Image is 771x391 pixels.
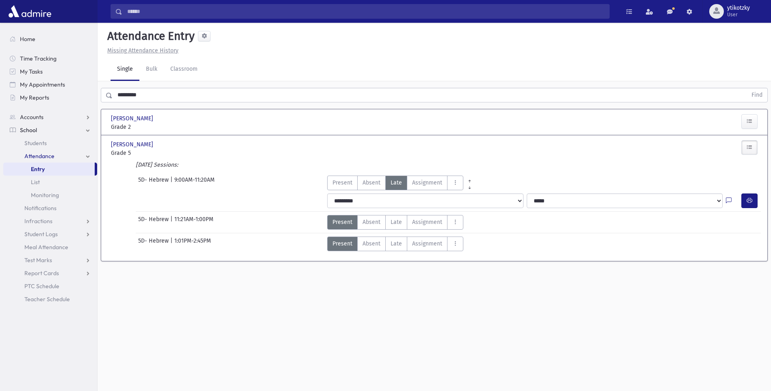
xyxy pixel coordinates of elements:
[727,11,750,18] span: User
[107,47,178,54] u: Missing Attendance History
[7,3,53,20] img: AdmirePro
[139,58,164,81] a: Bulk
[24,230,58,238] span: Student Logs
[20,113,43,121] span: Accounts
[20,126,37,134] span: School
[20,68,43,75] span: My Tasks
[136,161,178,168] i: [DATE] Sessions:
[463,176,476,182] a: All Prior
[391,239,402,248] span: Late
[363,218,380,226] span: Absent
[463,182,476,189] a: All Later
[31,178,40,186] span: List
[3,124,97,137] a: School
[20,35,35,43] span: Home
[3,254,97,267] a: Test Marks
[104,47,178,54] a: Missing Attendance History
[174,176,215,190] span: 9:00AM-11:20AM
[3,189,97,202] a: Monitoring
[24,282,59,290] span: PTC Schedule
[122,4,609,19] input: Search
[3,33,97,46] a: Home
[164,58,204,81] a: Classroom
[3,280,97,293] a: PTC Schedule
[24,243,68,251] span: Meal Attendance
[3,176,97,189] a: List
[3,111,97,124] a: Accounts
[327,237,463,251] div: AttTypes
[104,29,195,43] h5: Attendance Entry
[391,178,402,187] span: Late
[391,218,402,226] span: Late
[20,81,65,88] span: My Appointments
[363,239,380,248] span: Absent
[3,215,97,228] a: Infractions
[24,152,54,160] span: Attendance
[412,178,442,187] span: Assignment
[111,58,139,81] a: Single
[138,176,170,190] span: 5D- Hebrew
[174,237,211,251] span: 1:01PM-2:45PM
[31,165,45,173] span: Entry
[24,295,70,303] span: Teacher Schedule
[31,191,59,199] span: Monitoring
[20,55,56,62] span: Time Tracking
[24,217,52,225] span: Infractions
[3,65,97,78] a: My Tasks
[747,88,767,102] button: Find
[727,5,750,11] span: ytikotzky
[332,239,352,248] span: Present
[20,94,49,101] span: My Reports
[327,176,476,190] div: AttTypes
[3,241,97,254] a: Meal Attendance
[111,149,212,157] span: Grade 5
[363,178,380,187] span: Absent
[3,91,97,104] a: My Reports
[3,78,97,91] a: My Appointments
[3,150,97,163] a: Attendance
[3,293,97,306] a: Teacher Schedule
[24,256,52,264] span: Test Marks
[138,237,170,251] span: 5D- Hebrew
[24,269,59,277] span: Report Cards
[111,123,212,131] span: Grade 2
[24,204,56,212] span: Notifications
[3,137,97,150] a: Students
[3,52,97,65] a: Time Tracking
[3,267,97,280] a: Report Cards
[332,178,352,187] span: Present
[412,218,442,226] span: Assignment
[327,215,463,230] div: AttTypes
[170,237,174,251] span: |
[3,202,97,215] a: Notifications
[412,239,442,248] span: Assignment
[24,139,47,147] span: Students
[174,215,213,230] span: 11:21AM-1:00PM
[170,215,174,230] span: |
[138,215,170,230] span: 5D- Hebrew
[332,218,352,226] span: Present
[3,228,97,241] a: Student Logs
[170,176,174,190] span: |
[111,140,155,149] span: [PERSON_NAME]
[3,163,95,176] a: Entry
[111,114,155,123] span: [PERSON_NAME]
